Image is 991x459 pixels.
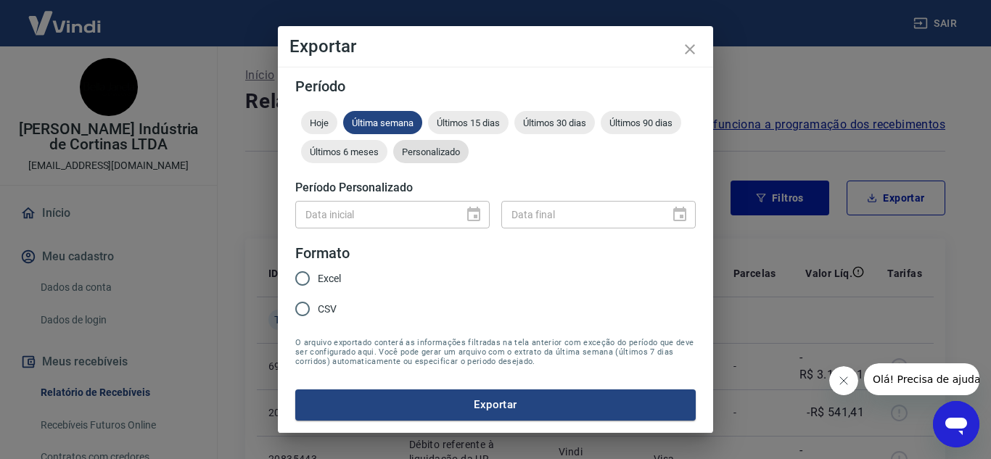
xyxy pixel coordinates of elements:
[514,117,595,128] span: Últimos 30 dias
[514,111,595,134] div: Últimos 30 dias
[829,366,858,395] iframe: Fechar mensagem
[601,111,681,134] div: Últimos 90 dias
[318,302,337,317] span: CSV
[393,140,469,163] div: Personalizado
[343,111,422,134] div: Última semana
[601,117,681,128] span: Últimos 90 dias
[295,201,453,228] input: DD/MM/YYYY
[301,111,337,134] div: Hoje
[301,117,337,128] span: Hoje
[295,389,696,420] button: Exportar
[318,271,341,286] span: Excel
[428,111,509,134] div: Últimos 15 dias
[9,10,122,22] span: Olá! Precisa de ajuda?
[301,146,387,157] span: Últimos 6 meses
[295,181,696,195] h5: Período Personalizado
[295,243,350,264] legend: Formato
[428,117,509,128] span: Últimos 15 dias
[301,140,387,163] div: Últimos 6 meses
[343,117,422,128] span: Última semana
[393,146,469,157] span: Personalizado
[501,201,659,228] input: DD/MM/YYYY
[295,79,696,94] h5: Período
[295,338,696,366] span: O arquivo exportado conterá as informações filtradas na tela anterior com exceção do período que ...
[864,363,979,395] iframe: Mensagem da empresa
[673,32,707,67] button: close
[289,38,702,55] h4: Exportar
[933,401,979,447] iframe: Botão para abrir a janela de mensagens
